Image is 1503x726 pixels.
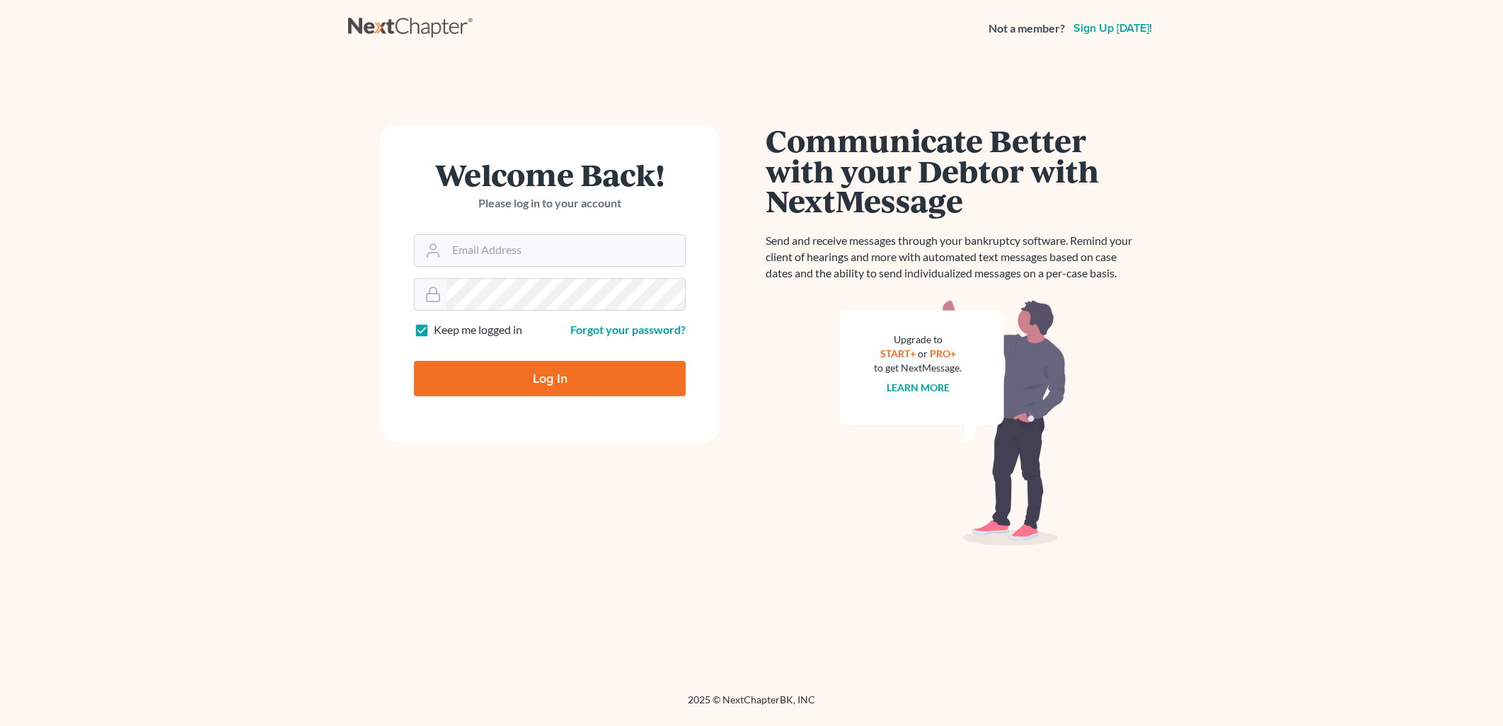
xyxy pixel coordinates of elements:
[874,333,962,347] div: Upgrade to
[414,361,686,396] input: Log In
[989,21,1065,37] strong: Not a member?
[434,322,522,338] label: Keep me logged in
[918,347,928,359] span: or
[414,159,686,190] h1: Welcome Back!
[1071,23,1155,34] a: Sign up [DATE]!
[880,347,916,359] a: START+
[570,323,686,336] a: Forgot your password?
[930,347,956,359] a: PRO+
[840,299,1066,546] img: nextmessage_bg-59042aed3d76b12b5cd301f8e5b87938c9018125f34e5fa2b7a6b67550977c72.svg
[414,195,686,212] p: Please log in to your account
[447,235,685,266] input: Email Address
[874,361,962,375] div: to get NextMessage.
[887,381,950,393] a: Learn more
[348,693,1155,718] div: 2025 © NextChapterBK, INC
[766,233,1141,282] p: Send and receive messages through your bankruptcy software. Remind your client of hearings and mo...
[766,125,1141,216] h1: Communicate Better with your Debtor with NextMessage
